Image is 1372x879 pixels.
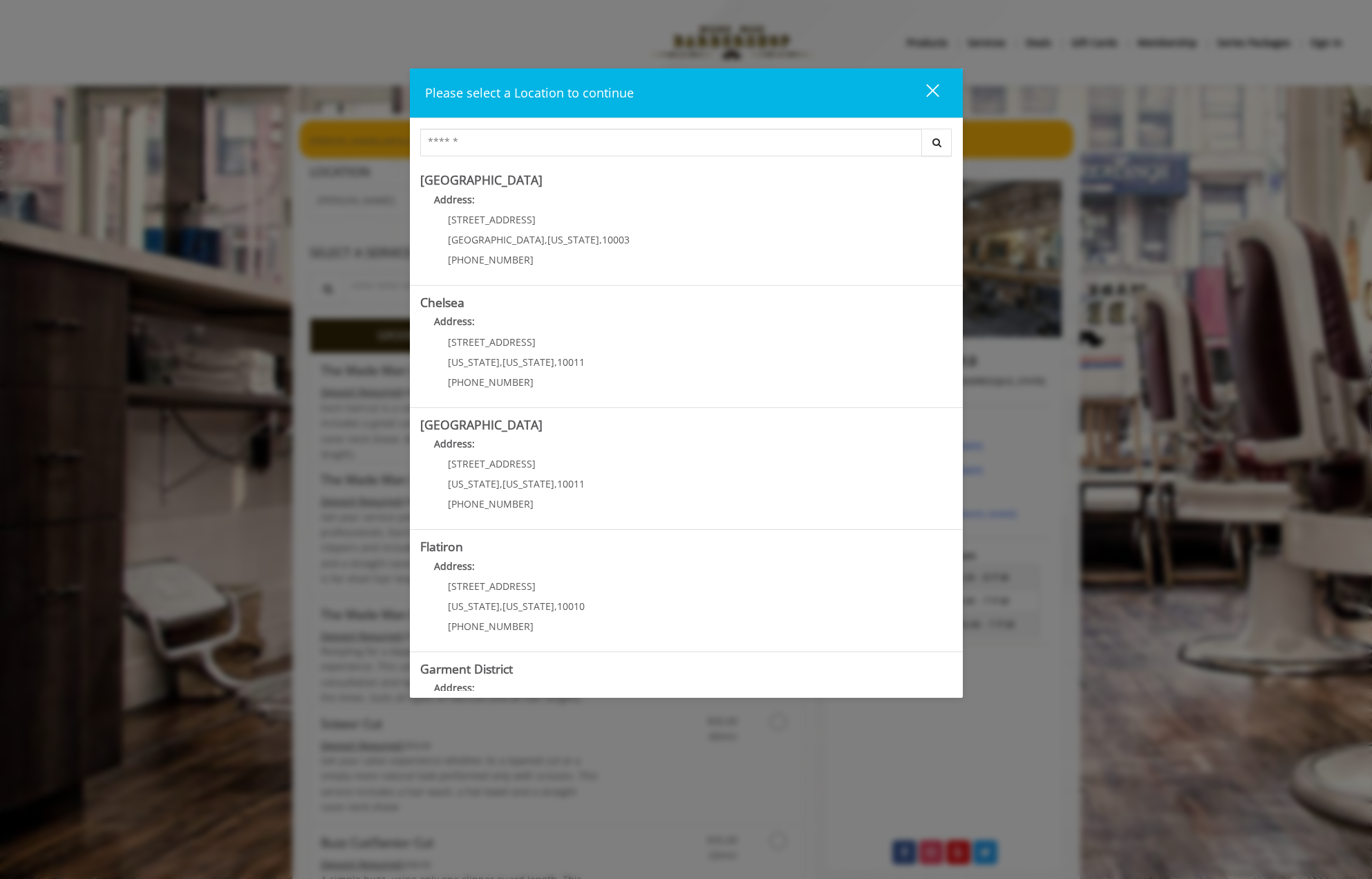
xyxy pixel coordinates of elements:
[901,79,948,107] button: close dialog
[500,600,502,613] span: ,
[425,84,634,101] span: Please select a Location to continue
[448,620,534,633] span: [PHONE_NUMBER]
[500,355,502,369] span: ,
[420,294,464,311] b: Chelsea
[554,355,557,369] span: ,
[929,138,945,147] i: Search button
[448,355,500,369] span: [US_STATE]
[602,233,630,246] span: 10003
[420,129,922,156] input: Search Center
[599,233,602,246] span: ,
[502,355,554,369] span: [US_STATE]
[420,660,513,677] b: Garment District
[500,477,502,490] span: ,
[448,233,545,246] span: [GEOGRAPHIC_DATA]
[554,477,557,490] span: ,
[547,233,599,246] span: [US_STATE]
[502,600,554,613] span: [US_STATE]
[545,233,547,246] span: ,
[554,600,557,613] span: ,
[434,681,475,694] b: Address:
[557,600,585,613] span: 10010
[448,213,536,226] span: [STREET_ADDRESS]
[448,497,534,510] span: [PHONE_NUMBER]
[910,83,938,104] div: close dialog
[448,477,500,490] span: [US_STATE]
[448,600,500,613] span: [US_STATE]
[448,457,536,470] span: [STREET_ADDRESS]
[448,580,536,593] span: [STREET_ADDRESS]
[420,172,543,188] b: [GEOGRAPHIC_DATA]
[420,416,543,433] b: [GEOGRAPHIC_DATA]
[448,253,534,266] span: [PHONE_NUMBER]
[434,559,475,573] b: Address:
[448,376,534,389] span: [PHONE_NUMBER]
[434,437,475,450] b: Address:
[557,355,585,369] span: 10011
[557,477,585,490] span: 10011
[434,315,475,328] b: Address:
[502,477,554,490] span: [US_STATE]
[434,193,475,206] b: Address:
[448,335,536,349] span: [STREET_ADDRESS]
[420,129,952,163] div: Center Select
[420,538,463,555] b: Flatiron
